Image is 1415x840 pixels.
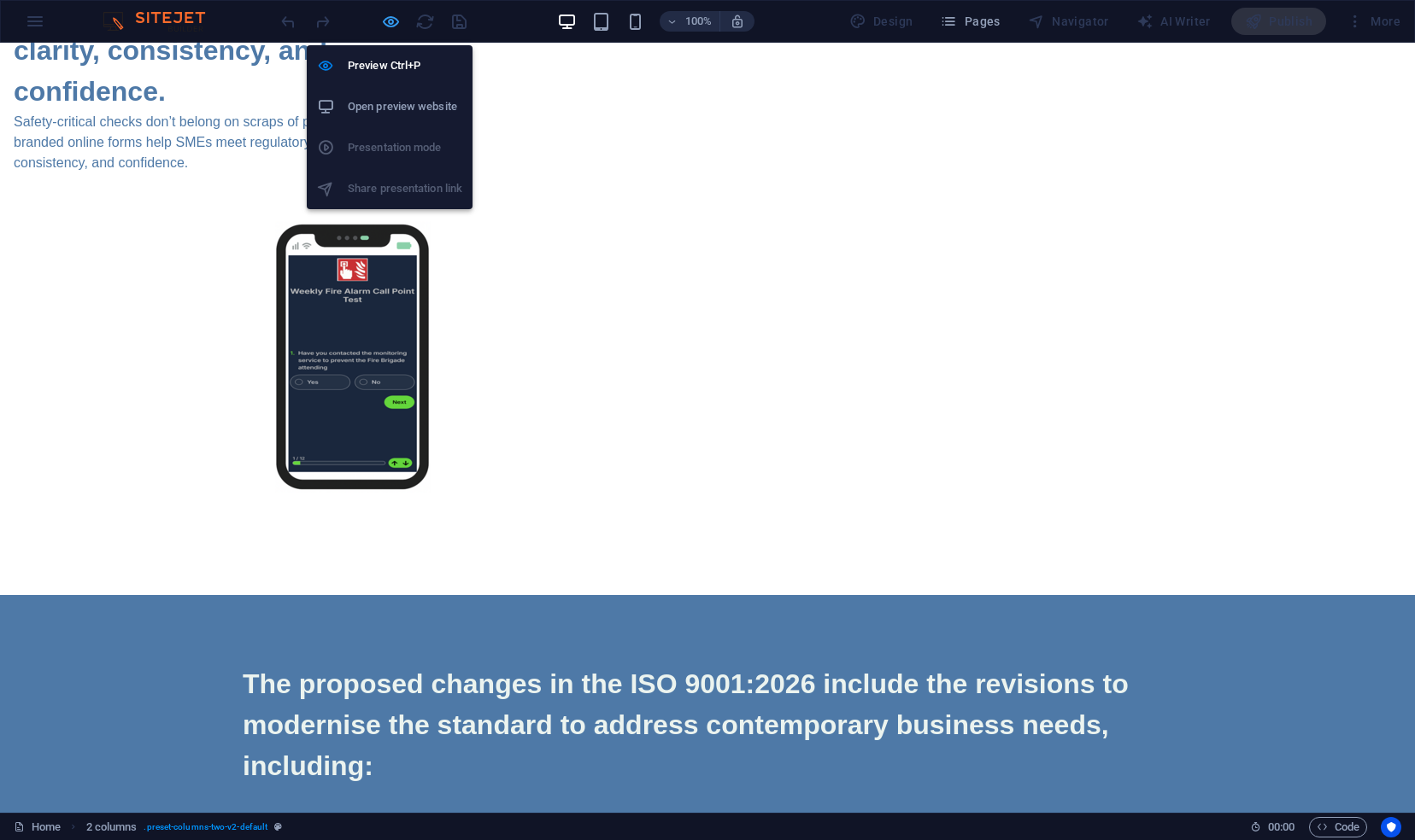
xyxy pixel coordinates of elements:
[86,817,138,837] span: Click to select. Double-click to edit
[348,96,462,117] h6: Open preview website
[1250,817,1295,837] h6: Session time
[1309,817,1367,837] button: Code
[348,55,462,76] h6: Preview Ctrl+P
[14,817,61,837] a: Click to cancel selection. Double-click to open Pages
[1381,817,1401,837] button: Usercentrics
[843,8,920,35] div: Design (Ctrl+Alt+Y)
[98,11,226,32] img: Editor Logo
[144,817,267,837] span: . preset-columns-two-v2-default
[685,11,713,32] h6: 100%
[1280,820,1283,833] span: :
[1317,817,1359,837] span: Code
[14,72,465,127] span: Safety-critical checks don’t belong on scraps of paper. Our professionally branded online forms h...
[730,14,745,29] i: On resize automatically adjust zoom level to fit chosen device.
[933,8,1007,35] button: Pages
[1268,817,1295,837] span: 00 00
[660,11,720,32] button: 100%
[243,626,1129,738] span: The proposed changes in the ISO 9001:2026 include the revisions to modernise the standard to addr...
[274,822,282,831] i: This element is a customizable preset
[940,13,1000,30] span: Pages
[86,817,283,837] nav: breadcrumb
